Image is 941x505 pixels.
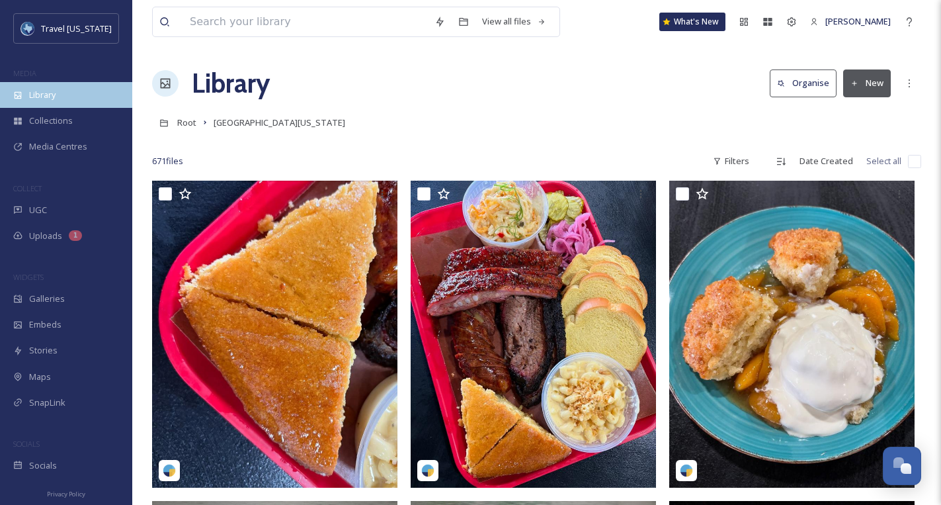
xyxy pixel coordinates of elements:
[29,396,65,409] span: SnapLink
[29,140,87,153] span: Media Centres
[29,344,58,357] span: Stories
[152,181,397,488] img: seenrgvtx_07292025_08fe5d72-c9de-cea7-59b8-529cbb7de94f.jpg
[883,447,921,485] button: Open Chat
[13,439,40,449] span: SOCIALS
[770,69,843,97] a: Organise
[29,230,62,242] span: Uploads
[163,464,176,477] img: snapsea-logo.png
[411,181,656,488] img: seenrgvtx_07292025_08fe5d72-c9de-cea7-59b8-529cbb7de94f.jpg
[706,148,756,174] div: Filters
[13,272,44,282] span: WIDGETS
[13,183,42,193] span: COLLECT
[770,69,837,97] button: Organise
[843,69,891,97] button: New
[21,22,34,35] img: images%20%281%29.jpeg
[866,155,901,167] span: Select all
[659,13,725,31] a: What's New
[214,116,345,128] span: [GEOGRAPHIC_DATA][US_STATE]
[29,204,47,216] span: UGC
[29,115,73,127] span: Collections
[192,64,270,103] a: Library
[183,7,428,36] input: Search your library
[69,230,82,241] div: 1
[29,371,51,383] span: Maps
[13,68,36,78] span: MEDIA
[421,464,434,477] img: snapsea-logo.png
[29,89,56,101] span: Library
[214,115,345,130] a: [GEOGRAPHIC_DATA][US_STATE]
[29,293,65,305] span: Galleries
[152,155,183,167] span: 671 file s
[47,490,85,498] span: Privacy Policy
[825,15,891,27] span: [PERSON_NAME]
[29,318,61,331] span: Embeds
[47,485,85,501] a: Privacy Policy
[475,9,553,34] a: View all files
[793,148,860,174] div: Date Created
[177,115,196,130] a: Root
[41,23,112,34] span: Travel [US_STATE]
[29,459,57,472] span: Socials
[803,9,897,34] a: [PERSON_NAME]
[177,116,196,128] span: Root
[680,464,693,477] img: snapsea-logo.png
[669,181,915,488] img: seenrgvtx_07292025_08fe5d72-c9de-cea7-59b8-529cbb7de94f.jpg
